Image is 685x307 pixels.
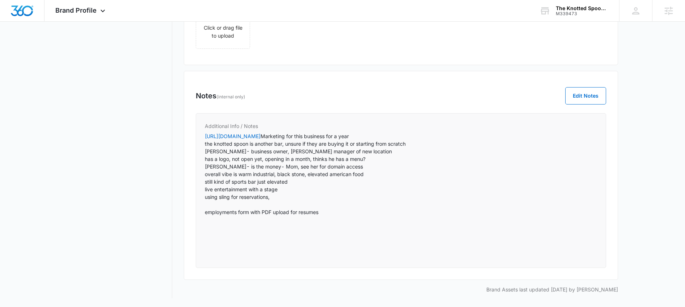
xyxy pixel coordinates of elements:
a: [URL][DOMAIN_NAME] [205,133,261,139]
div: account id [556,11,609,16]
span: (internal only) [216,94,245,99]
h4: Additional Info / Notes [205,122,597,130]
div: account name [556,5,609,11]
button: Edit Notes [565,87,606,105]
div: Click or drag file to upload [196,4,250,40]
p: Marketing for this business for a year the knotted spoon is another bar, unsure if they are buyin... [205,132,597,254]
span: Brand Profile [55,7,97,14]
p: Brand Assets last updated [DATE] by [PERSON_NAME] [184,286,618,293]
h3: Notes [196,90,245,101]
